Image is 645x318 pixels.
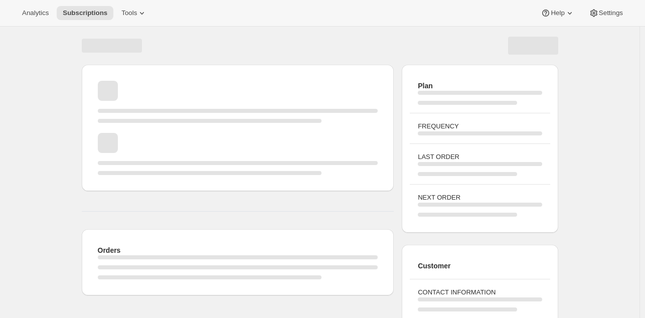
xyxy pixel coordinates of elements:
button: Analytics [16,6,55,20]
h3: NEXT ORDER [418,193,542,203]
button: Help [535,6,580,20]
span: Tools [121,9,137,17]
h2: Plan [418,81,542,91]
h3: LAST ORDER [418,152,542,162]
button: Subscriptions [57,6,113,20]
button: Tools [115,6,153,20]
span: Help [551,9,564,17]
span: Settings [599,9,623,17]
h3: CONTACT INFORMATION [418,287,542,297]
button: Settings [583,6,629,20]
h3: FREQUENCY [418,121,542,131]
span: Analytics [22,9,49,17]
h2: Orders [98,245,378,255]
span: Subscriptions [63,9,107,17]
h2: Customer [418,261,542,271]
